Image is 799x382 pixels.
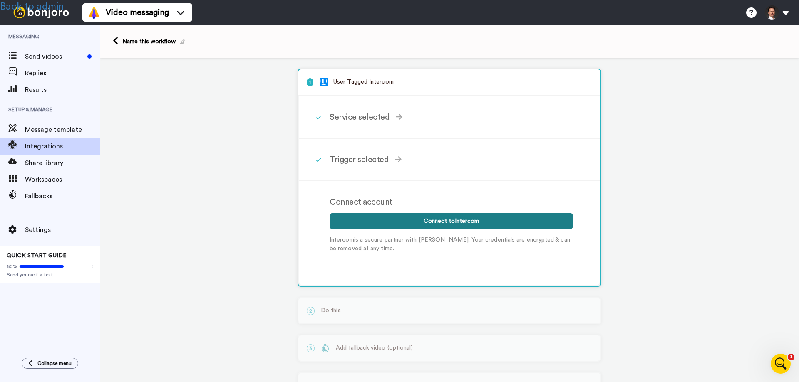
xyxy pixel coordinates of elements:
p: User Tagged Intercom [307,78,592,86]
div: Trigger selected [330,153,573,166]
span: Send videos [25,52,84,62]
iframe: Intercom live chat [771,354,791,374]
span: Workspaces [25,175,100,185]
span: Collapse menu [37,360,72,367]
span: Share library [25,158,100,168]
span: Replies [25,68,100,78]
span: Integrations [25,141,100,151]
button: Collapse menu [22,358,78,369]
span: Settings [25,225,100,235]
img: logo_intercom.svg [320,78,328,86]
span: Message template [25,125,100,135]
span: QUICK START GUIDE [7,253,67,259]
span: Video messaging [106,7,169,18]
div: Service selected [330,111,573,123]
span: 1 [307,78,313,86]
span: Results [25,85,100,95]
span: 60% [7,263,17,270]
div: Connect account [330,196,573,208]
span: 1 [788,354,794,360]
img: vm-color.svg [87,6,101,19]
span: Fallbacks [25,191,100,201]
button: Connect toIntercom [330,213,573,229]
div: Trigger selected [299,139,600,181]
div: Name this workflow [122,37,185,46]
p: Intercom is a secure partner with [PERSON_NAME]. Your credentials are encrypted & can be removed ... [330,236,573,253]
div: Service selected [299,96,600,139]
span: Send yourself a test [7,271,93,278]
